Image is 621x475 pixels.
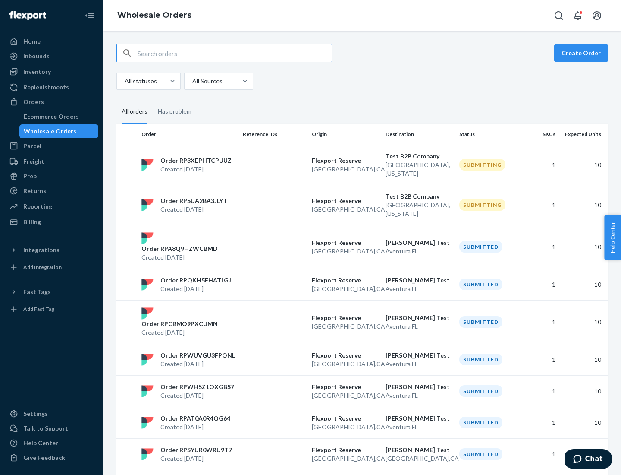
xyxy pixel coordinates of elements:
[604,215,621,260] span: Help Center
[559,145,608,185] td: 10
[559,269,608,300] td: 10
[559,185,608,225] td: 10
[386,351,452,360] p: [PERSON_NAME] Test
[524,300,559,344] td: 1
[19,124,99,138] a: Wholesale Orders
[23,157,44,166] div: Freight
[312,351,379,360] p: Flexport Reserve
[141,159,154,171] img: flexport logo
[23,424,68,433] div: Talk to Support
[312,276,379,285] p: Flexport Reserve
[5,436,98,450] a: Help Center
[459,417,502,428] div: Submitted
[459,279,502,290] div: Submitted
[550,7,568,24] button: Open Search Box
[524,185,559,225] td: 1
[160,196,227,205] p: Order RPSUA2BA3JLYT
[554,44,608,62] button: Create Order
[386,446,452,454] p: [PERSON_NAME] Test
[588,7,605,24] button: Open account menu
[5,184,98,198] a: Returns
[5,169,98,183] a: Prep
[160,276,231,285] p: Order RPQKH5FHATLGJ
[312,360,379,368] p: [GEOGRAPHIC_DATA] , CA
[386,201,452,218] p: [GEOGRAPHIC_DATA] , [US_STATE]
[559,407,608,438] td: 10
[524,225,559,269] td: 1
[459,241,502,253] div: Submitted
[386,161,452,178] p: [GEOGRAPHIC_DATA] , [US_STATE]
[5,260,98,274] a: Add Integration
[23,67,51,76] div: Inventory
[23,453,65,462] div: Give Feedback
[81,7,98,24] button: Close Navigation
[459,199,505,211] div: Submitting
[312,205,379,214] p: [GEOGRAPHIC_DATA] , CA
[141,253,218,262] p: Created [DATE]
[386,152,452,161] p: Test B2B Company
[158,100,191,123] div: Has problem
[386,454,452,463] p: [GEOGRAPHIC_DATA] , CA
[141,307,154,320] img: flexport logo
[160,414,230,423] p: Order RPAT0A0R4QG64
[23,439,58,447] div: Help Center
[160,156,232,165] p: Order RP3XEPHTCPUUZ
[312,165,379,174] p: [GEOGRAPHIC_DATA] , CA
[239,124,308,145] th: Reference IDs
[312,383,379,391] p: Flexport Reserve
[459,316,502,328] div: Submitted
[23,142,41,150] div: Parcel
[386,192,452,201] p: Test B2B Company
[559,375,608,407] td: 10
[160,446,232,454] p: Order RPSYUR0WRU9T7
[524,145,559,185] td: 1
[19,110,99,123] a: Ecommerce Orders
[141,448,154,460] img: flexport logo
[141,279,154,291] img: flexport logo
[5,199,98,213] a: Reporting
[141,199,154,211] img: flexport logo
[569,7,586,24] button: Open notifications
[312,285,379,293] p: [GEOGRAPHIC_DATA] , CA
[160,285,231,293] p: Created [DATE]
[386,360,452,368] p: Aventura , FL
[312,238,379,247] p: Flexport Reserve
[312,313,379,322] p: Flexport Reserve
[160,351,235,360] p: Order RPWUVGU3FPONL
[5,95,98,109] a: Orders
[124,77,125,85] input: All statuses
[386,247,452,256] p: Aventura , FL
[5,407,98,421] a: Settings
[524,438,559,470] td: 1
[23,52,50,60] div: Inbounds
[23,218,41,226] div: Billing
[23,202,52,211] div: Reporting
[456,124,525,145] th: Status
[23,98,44,106] div: Orders
[5,215,98,229] a: Billing
[23,187,46,195] div: Returns
[23,37,41,46] div: Home
[5,49,98,63] a: Inbounds
[160,391,234,400] p: Created [DATE]
[5,243,98,257] button: Integrations
[386,383,452,391] p: [PERSON_NAME] Test
[459,354,502,365] div: Submitted
[386,414,452,423] p: [PERSON_NAME] Test
[386,276,452,285] p: [PERSON_NAME] Test
[386,285,452,293] p: Aventura , FL
[559,300,608,344] td: 10
[565,449,612,471] iframe: Opens a widget where you can chat to one of our agents
[5,302,98,316] a: Add Fast Tag
[559,344,608,375] td: 10
[382,124,456,145] th: Destination
[23,305,54,313] div: Add Fast Tag
[5,35,98,48] a: Home
[24,127,76,136] div: Wholesale Orders
[312,423,379,431] p: [GEOGRAPHIC_DATA] , CA
[386,322,452,331] p: Aventura , FL
[312,414,379,423] p: Flexport Reserve
[23,263,62,271] div: Add Integration
[386,391,452,400] p: Aventura , FL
